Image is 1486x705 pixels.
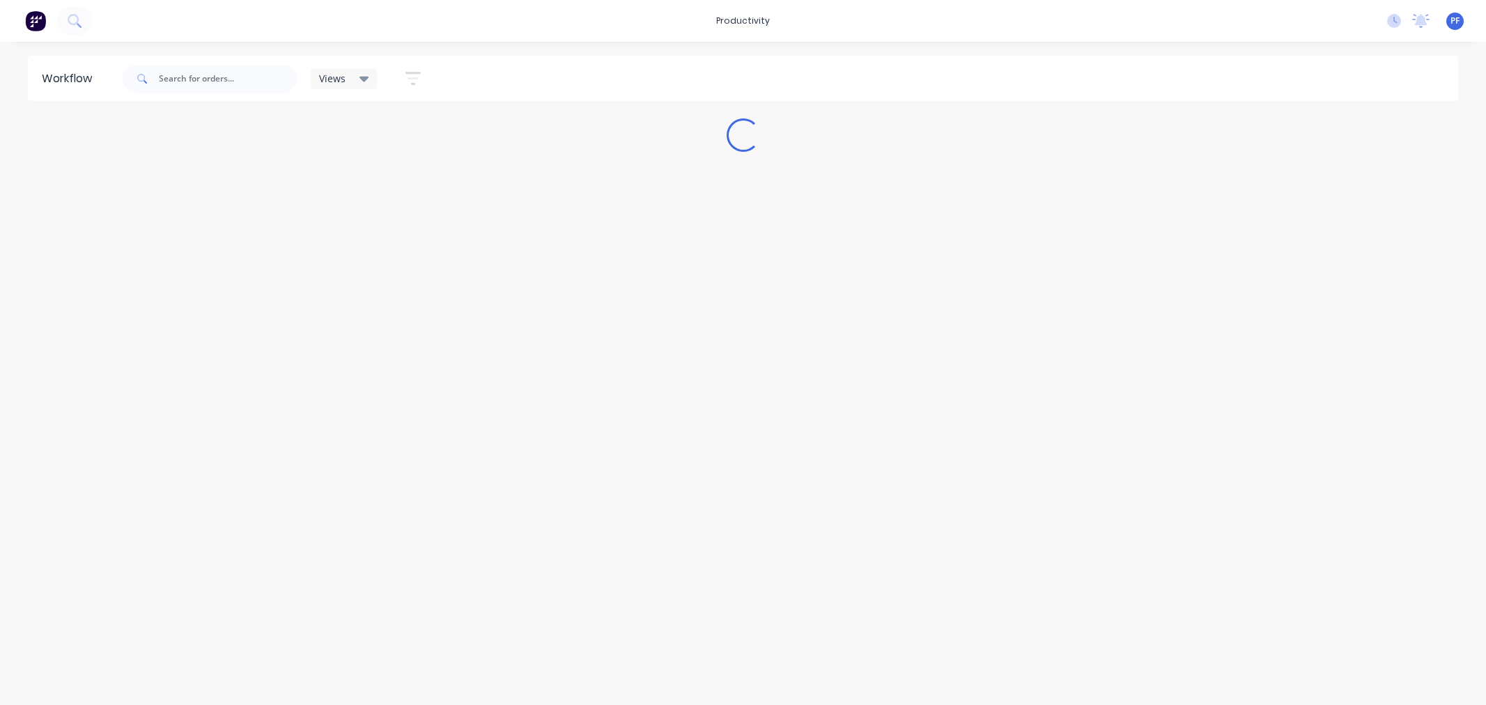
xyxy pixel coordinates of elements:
div: Workflow [42,70,99,87]
div: productivity [709,10,777,31]
span: PF [1450,15,1460,27]
input: Search for orders... [159,65,297,93]
img: Factory [25,10,46,31]
span: Views [319,71,346,86]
